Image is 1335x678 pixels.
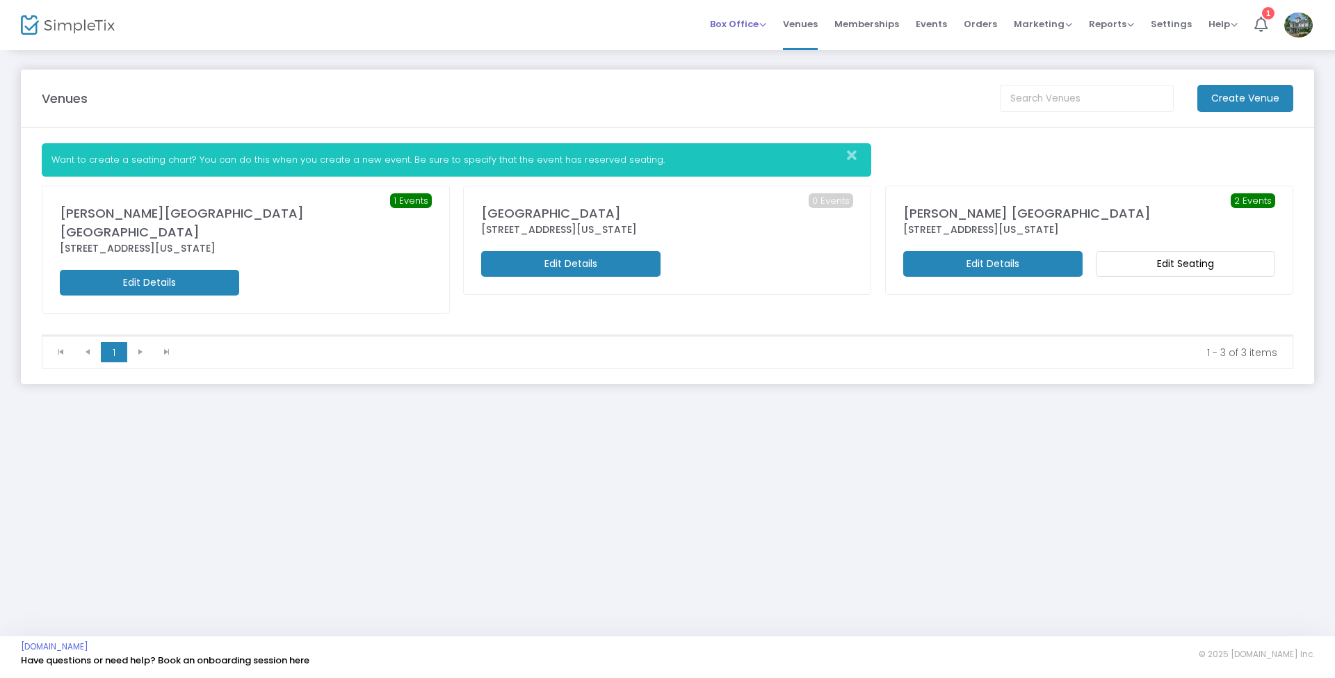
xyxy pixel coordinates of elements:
span: Box Office [710,17,766,31]
span: Help [1208,17,1238,31]
m-button: Edit Details [903,251,1083,277]
a: Have questions or need help? Book an onboarding session here [21,654,309,667]
span: Page 1 [101,342,127,363]
m-button: Create Venue [1197,85,1293,112]
div: [STREET_ADDRESS][US_STATE] [903,223,1275,237]
span: Reports [1089,17,1134,31]
kendo-pager-info: 1 - 3 of 3 items [190,346,1277,360]
span: Memberships [834,6,899,42]
div: [GEOGRAPHIC_DATA] [481,204,853,223]
span: Orders [964,6,997,42]
div: [STREET_ADDRESS][US_STATE] [481,223,853,237]
m-button: Edit Details [60,270,239,296]
a: [DOMAIN_NAME] [21,641,88,652]
span: © 2025 [DOMAIN_NAME] Inc. [1199,649,1314,660]
span: Settings [1151,6,1192,42]
div: [PERSON_NAME][GEOGRAPHIC_DATA] [GEOGRAPHIC_DATA] [60,204,432,241]
m-button: Edit Details [481,251,661,277]
div: [STREET_ADDRESS][US_STATE] [60,241,432,256]
span: Venues [783,6,818,42]
span: Marketing [1014,17,1072,31]
input: Search Venues [1000,85,1174,112]
button: Close [843,144,871,167]
span: Events [916,6,947,42]
span: 1 Events [390,193,432,209]
div: [PERSON_NAME] [GEOGRAPHIC_DATA] [903,204,1275,223]
div: Want to create a seating chart? You can do this when you create a new event. Be sure to specify t... [42,143,871,177]
div: Data table [42,335,1293,336]
div: 1 [1262,7,1275,19]
m-button: Edit Seating [1096,251,1275,277]
m-panel-title: Venues [42,89,88,108]
span: 0 Events [809,193,853,209]
span: 2 Events [1231,193,1275,209]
